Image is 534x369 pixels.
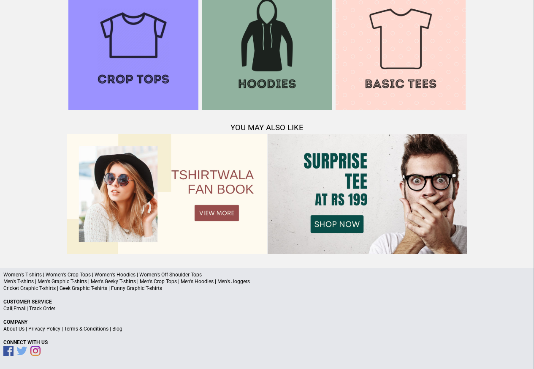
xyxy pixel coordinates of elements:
[3,339,531,346] p: Connect With Us
[64,326,108,332] a: Terms & Conditions
[3,306,12,312] a: Call
[112,326,122,332] a: Blog
[230,123,304,132] span: YOU MAY ALSO LIKE
[3,325,531,332] p: | | |
[3,278,531,285] p: Men's T-shirts | Men's Graphic T-shirts | Men's Geeky T-shirts | Men's Crop Tops | Men's Hoodies ...
[3,271,531,278] p: Women's T-shirts | Women's Crop Tops | Women's Hoodies | Women's Off Shoulder Tops
[3,298,531,305] p: Customer Service
[3,305,531,312] p: | |
[14,306,27,312] a: Email
[3,319,531,325] p: Company
[28,326,60,332] a: Privacy Policy
[29,306,55,312] a: Track Order
[3,285,531,292] p: Cricket Graphic T-shirts | Geek Graphic T-shirts | Funny Graphic T-shirts |
[3,326,24,332] a: About Us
